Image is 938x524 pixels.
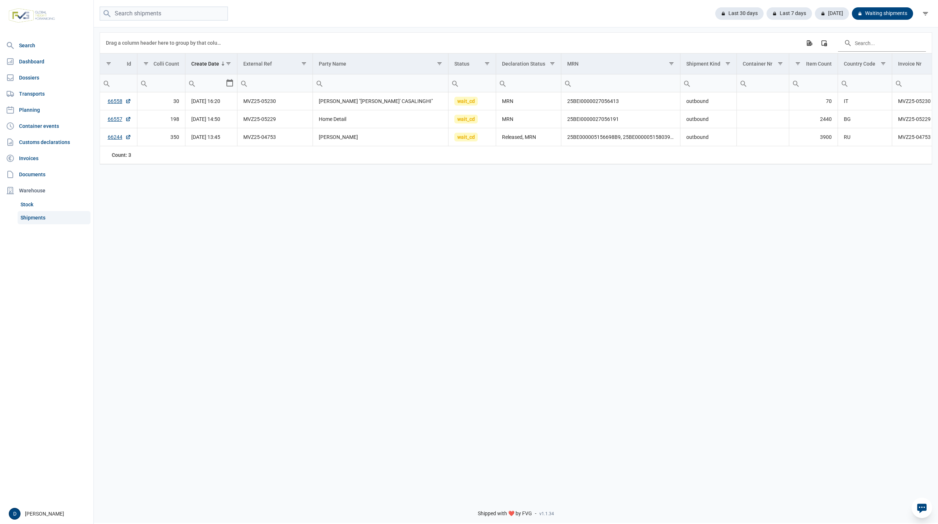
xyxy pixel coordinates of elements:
[191,116,220,122] span: [DATE] 14:50
[838,74,892,92] input: Filter cell
[237,92,313,110] td: MVZ25-05230
[127,61,131,67] div: Id
[484,61,490,66] span: Show filter options for column 'Status'
[880,61,886,66] span: Show filter options for column 'Country Code'
[313,110,448,128] td: Home Detail
[680,92,737,110] td: outbound
[561,128,680,146] td: 25BE000005156698B9, 25BE000005158039B4
[191,134,220,140] span: [DATE] 13:45
[237,74,312,92] input: Filter cell
[185,74,237,92] td: Filter cell
[789,92,838,110] td: 70
[478,510,532,517] span: Shipped with ❤️ by FVG
[502,61,545,67] div: Declaration Status
[535,510,536,517] span: -
[9,508,89,520] div: [PERSON_NAME]
[100,53,137,74] td: Column Id
[3,86,91,101] a: Transports
[185,74,225,92] input: Filter cell
[137,92,185,110] td: 30
[737,74,789,92] input: Filter cell
[919,7,932,20] div: filter
[3,38,91,53] a: Search
[496,74,561,92] input: Filter cell
[454,133,478,141] span: wait_cd
[680,128,737,146] td: outbound
[838,92,892,110] td: IT
[838,74,851,92] div: Search box
[137,74,185,92] input: Filter cell
[237,74,313,92] td: Filter cell
[137,128,185,146] td: 350
[448,74,496,92] td: Filter cell
[789,74,802,92] div: Search box
[680,74,737,92] input: Filter cell
[237,53,313,74] td: Column External Ref
[567,61,579,67] div: MRN
[108,97,131,105] a: 66558
[243,61,272,67] div: External Ref
[3,167,91,182] a: Documents
[143,61,149,66] span: Show filter options for column 'Colli Count'
[737,74,750,92] div: Search box
[154,61,179,67] div: Colli Count
[3,135,91,150] a: Customs declarations
[496,92,561,110] td: MRN
[737,53,789,74] td: Column Container Nr
[313,53,448,74] td: Column Party Name
[715,7,764,20] div: Last 30 days
[191,98,220,104] span: [DATE] 16:20
[789,74,838,92] input: Filter cell
[743,61,772,67] div: Container Nr
[454,115,478,123] span: wait_cd
[680,74,694,92] div: Search box
[550,61,555,66] span: Show filter options for column 'Declaration Status'
[108,115,131,123] a: 66557
[561,74,680,92] td: Filter cell
[100,74,137,92] input: Filter cell
[815,7,849,20] div: [DATE]
[892,74,905,92] div: Search box
[3,103,91,117] a: Planning
[137,53,185,74] td: Column Colli Count
[108,133,131,141] a: 66244
[454,97,478,106] span: wait_cd
[852,7,913,20] div: Waiting shipments
[18,198,91,211] a: Stock
[844,61,875,67] div: Country Code
[789,53,838,74] td: Column Item Count
[669,61,674,66] span: Show filter options for column 'MRN'
[561,53,680,74] td: Column MRN
[725,61,731,66] span: Show filter options for column 'Shipment Kind'
[106,61,111,66] span: Show filter options for column 'Id'
[898,61,922,67] div: Invoice Nr
[191,61,219,67] div: Create Date
[838,53,892,74] td: Column Country Code
[680,110,737,128] td: outbound
[496,53,561,74] td: Column Declaration Status
[838,128,892,146] td: RU
[106,151,131,159] div: Id Count: 3
[795,61,801,66] span: Show filter options for column 'Item Count'
[106,33,926,53] div: Data grid toolbar
[448,53,496,74] td: Column Status
[237,74,251,92] div: Search box
[100,33,932,164] div: Data grid with 3 rows and 18 columns
[496,74,509,92] div: Search box
[437,61,442,66] span: Show filter options for column 'Party Name'
[225,74,234,92] div: Select
[806,61,832,67] div: Item Count
[9,508,21,520] button: D
[319,61,346,67] div: Party Name
[789,128,838,146] td: 3900
[313,74,326,92] div: Search box
[237,128,313,146] td: MVZ25-04753
[838,110,892,128] td: BG
[106,37,224,49] div: Drag a column header here to group by that column
[313,74,448,92] td: Filter cell
[185,74,199,92] div: Search box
